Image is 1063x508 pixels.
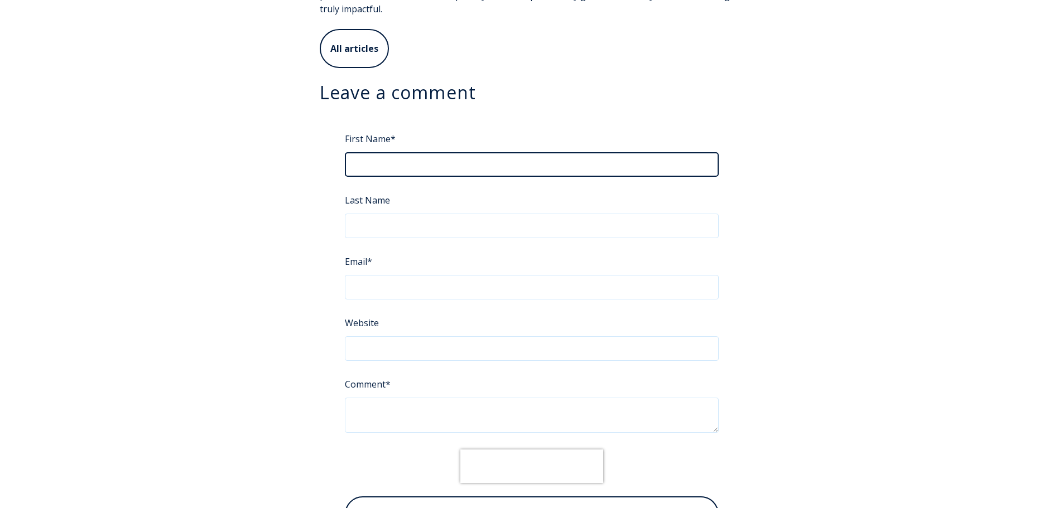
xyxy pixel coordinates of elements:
h3: Leave a comment [320,81,744,104]
a: All articles [320,29,389,68]
span: Email [345,252,367,271]
span: First Name [345,129,391,148]
iframe: reCAPTCHA [460,449,603,483]
span: Last Name [345,191,390,210]
span: Comment [345,375,386,394]
span: Website [345,313,379,332]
